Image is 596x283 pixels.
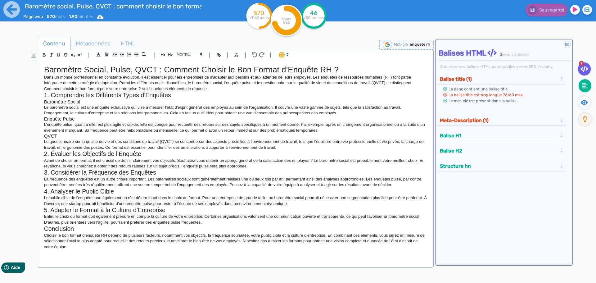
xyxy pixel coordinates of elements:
h1: Baromètre Social, Pulse, QVCT : Comment Choisir le Bon Format d’Enquête RH ? [44,65,427,75]
img: google-serp-logo.png [383,41,392,49]
span: HTML [116,35,140,52]
span: | [270,51,271,59]
span: | [88,51,90,59]
tspan: Score [282,17,291,21]
span: | [153,51,155,59]
span: La page contient une balise title. [449,87,508,91]
div: Optimisez vos balises HTML pour qu’elles soient SEO-friendly. [439,64,571,70]
tspan: /30 termes [304,16,324,20]
tspan: /1162 mots [250,16,269,20]
h3: Baromètre Social [44,99,427,105]
p: Enfin, le choix du format doit également prendre en compte la culture de votre entreprise. Certai... [44,214,427,225]
h4: Balises HTML [439,49,571,58]
tspan: SEO [283,20,290,25]
div: Balise title (1) [438,74,566,84]
b: 1.90 [69,14,77,19]
a: HTML [115,37,141,51]
div: Balise H2 [438,146,566,156]
p: Le questionnaire sur la qualité de vie et des conditions de travail (QVCT) se concentre sur des a... [44,139,427,150]
p: Le public cible de l'enquête joue également un rôle déterminant dans le choix du format. Pour une... [44,195,427,207]
h2: Conclusion [44,225,427,232]
button: Balise H2 [438,146,559,156]
span: erreurs à corriger [502,52,530,57]
span: Contenu [38,35,70,52]
span: enquête rh [410,42,430,47]
p: Le baromètre social est une enquête exhaustive qui vise à mesurer l'état d'esprit général des emp... [44,105,427,116]
h2: 3. Considérer la Fréquence des Enquêtes [44,169,427,176]
span: Sauvegardé [539,7,564,13]
span: I.Assistant [276,51,291,58]
b: 570 [47,14,55,19]
p: Avant de choisir un format, il est crucial de définir clairement vos objectifs. Souhaitez-vous ob... [44,158,427,169]
div: Meta-Description (1) [438,115,566,126]
span: Mot-clé : [394,42,410,47]
a: Métadonnées [70,37,115,51]
input: title [23,1,202,11]
span: Page web [23,14,43,19]
span: Métadonnées [71,35,115,52]
span: La balise title est trop longue 76/60 max. [449,93,524,97]
h2: 4. Analyser le Public Cible [44,188,427,195]
p: La fréquence des enquêtes est un autre critère important. Les baromètres sociaux sont généralemen... [44,176,427,188]
p: Dans un monde professionnel en constante évolution, il est essentiel pour les entreprises de s’ad... [44,75,427,92]
div: Balise H1 [438,130,566,141]
a: Contenu [38,37,70,51]
div: Structure hn [438,161,566,171]
span: | [209,51,210,59]
span: Le mot-clé est présent dans la balise. [449,98,517,103]
p: L’enquête pulse, quant à elle, est plus agile et rapide. Elle est conçue pour recueillir des reto... [44,122,427,133]
p: Choisir le bon format d’enquête RH dépend de plusieurs facteurs, notamment vos objectifs, la fréq... [44,233,427,250]
span: 2 [500,52,502,57]
button: Sauvegardé [526,4,568,16]
span: 2 [579,61,584,66]
button: Structure hn [438,161,559,171]
button: Meta-Description (1) [438,115,559,126]
h2: 5. Adapter le Format à la Culture d’Entreprise [44,207,427,214]
tspan: 570 [254,9,264,16]
span: mots [47,14,65,19]
span: Aligment [140,50,149,58]
h3: Enquête Pulse [44,116,427,122]
h2: 2. Évaluer les Objectifs de l’Enquête [44,150,427,157]
h3: QVCT [44,133,427,139]
tspan: 46 [310,9,318,16]
span: | [245,51,246,59]
span: minutes [69,14,93,19]
button: Balise title (1) [438,74,559,84]
h2: 1. Comprendre les Différents Types d’Enquêtes [44,92,427,99]
button: Balise H1 [438,130,559,141]
span: | [227,51,228,59]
